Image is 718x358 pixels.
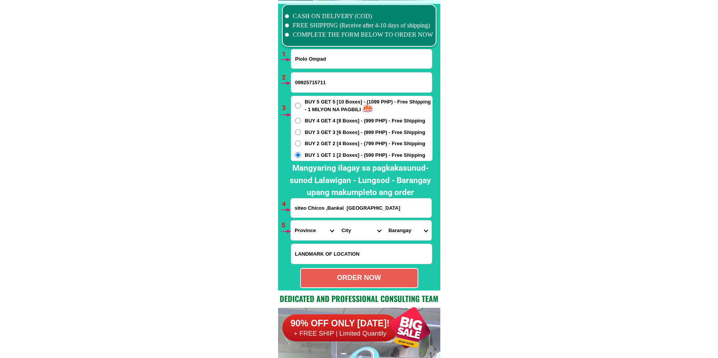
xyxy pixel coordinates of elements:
[291,244,432,264] input: Input LANDMARKOFLOCATION
[291,49,432,68] input: Input full_name
[295,118,301,124] input: BUY 4 GET 4 [8 Boxes] - (999 PHP) - Free Shipping
[282,49,291,59] h6: 1
[285,12,433,21] li: CASH ON DELIVERY (COD)
[338,221,384,240] select: Select district
[282,221,290,231] h6: 5
[305,140,425,148] span: BUY 2 GET 2 [4 Boxes] - (799 PHP) - Free Shipping
[291,199,431,217] input: Input address
[305,151,425,159] span: BUY 1 GET 1 [2 Boxes] - (599 PHP) - Free Shipping
[285,21,433,30] li: FREE SHIPPING (Receive after 4-10 days of shipping)
[295,129,301,135] input: BUY 3 GET 3 [6 Boxes] - (899 PHP) - Free Shipping
[284,162,436,199] h2: Mangyaring ilagay sa pagkakasunud-sunod Lalawigan - Lungsod - Barangay upang makumpleto ang order
[385,221,431,240] select: Select commune
[305,129,425,136] span: BUY 3 GET 3 [6 Boxes] - (899 PHP) - Free Shipping
[282,73,291,83] h6: 2
[295,141,301,146] input: BUY 2 GET 2 [4 Boxes] - (799 PHP) - Free Shipping
[282,103,291,113] h6: 3
[295,152,301,158] input: BUY 1 GET 1 [2 Boxes] - (599 PHP) - Free Shipping
[282,199,291,209] h6: 4
[282,329,398,338] h6: + FREE SHIP | Limited Quantily
[305,98,432,113] span: BUY 5 GET 5 [10 Boxes] - (1099 PHP) - Free Shipping - 1 MILYON NA PAGBILI
[278,293,440,304] h2: Dedicated and professional consulting team
[291,221,338,240] select: Select province
[285,30,433,39] li: COMPLETE THE FORM BELOW TO ORDER NOW
[305,117,425,125] span: BUY 4 GET 4 [8 Boxes] - (999 PHP) - Free Shipping
[295,103,301,109] input: BUY 5 GET 5 [10 Boxes] - (1099 PHP) - Free Shipping - 1 MILYON NA PAGBILI
[291,73,432,92] input: Input phone_number
[301,273,418,283] div: ORDER NOW
[282,318,398,329] h6: 90% OFF ONLY [DATE]!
